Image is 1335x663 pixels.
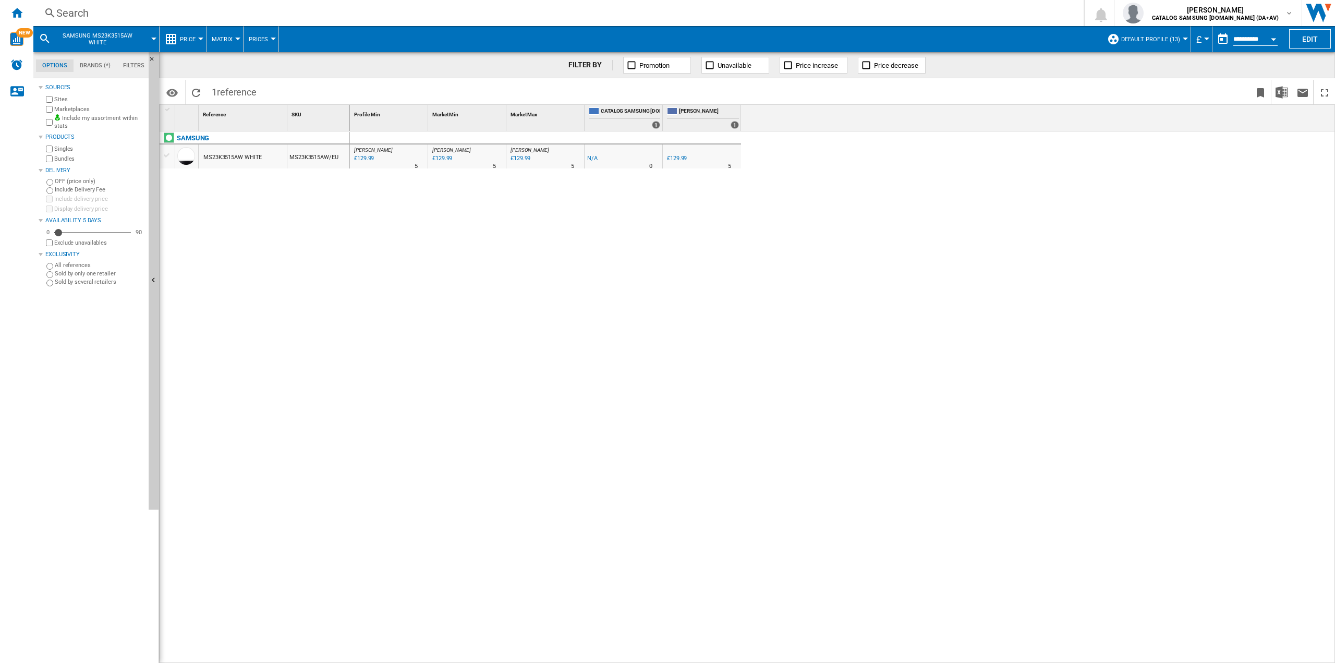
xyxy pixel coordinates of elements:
[1212,29,1233,50] button: md-calendar
[1250,80,1271,104] button: Bookmark this report
[117,59,151,72] md-tab-item: Filters
[203,112,226,117] span: Reference
[212,26,238,52] button: Matrix
[46,116,53,129] input: Include my assortment within stats
[1196,34,1201,45] span: £
[56,6,1057,20] div: Search
[1121,26,1185,52] button: Default profile (13)
[54,105,144,113] label: Marketplaces
[55,278,144,286] label: Sold by several retailers
[10,32,23,46] img: wise-card.svg
[493,161,496,172] div: Delivery Time : 5 days
[45,250,144,259] div: Exclusivity
[46,187,53,194] input: Include Delivery Fee
[1289,29,1331,49] button: Edit
[54,195,144,203] label: Include delivery price
[133,228,144,236] div: 90
[54,114,144,130] label: Include my assortment within stats
[55,177,144,185] label: OFF (price only)
[292,112,301,117] span: SKU
[55,270,144,278] label: Sold by only one retailer
[46,196,53,202] input: Include delivery price
[665,105,741,131] div: [PERSON_NAME] 1 offers sold by JOHN LEWIS
[249,26,273,52] button: Prices
[39,26,154,52] div: SAMSUNG MS23K3515AW WHITE
[354,147,393,153] span: [PERSON_NAME]
[701,57,769,74] button: Unavailable
[511,112,537,117] span: Market Max
[858,57,926,74] button: Price decrease
[55,32,139,46] span: SAMSUNG MS23K3515AW WHITE
[177,132,209,144] div: Click to filter on that brand
[46,179,53,186] input: OFF (price only)
[45,216,144,225] div: Availability 5 Days
[431,153,452,164] div: Last updated : Friday, 26 September 2025 12:09
[1196,26,1207,52] button: £
[639,62,670,69] span: Promotion
[177,105,198,121] div: Sort None
[54,114,60,120] img: mysite-bg-18x18.png
[1314,80,1335,104] button: Maximize
[587,153,598,164] div: N/A
[780,57,847,74] button: Price increase
[54,239,144,247] label: Exclude unavailables
[667,155,687,162] div: £129.99
[874,62,918,69] span: Price decrease
[46,146,53,152] input: Singles
[46,155,53,162] input: Bundles
[46,271,53,278] input: Sold by only one retailer
[728,161,731,172] div: Delivery Time : 5 days
[55,261,144,269] label: All references
[571,161,574,172] div: Delivery Time : 5 days
[1271,80,1292,104] button: Download in Excel
[289,105,349,121] div: SKU Sort None
[46,96,53,103] input: Sites
[207,80,262,102] span: 1
[46,263,53,270] input: All references
[1191,26,1212,52] md-menu: Currency
[180,36,196,43] span: Price
[217,87,257,98] span: reference
[149,52,161,71] button: Hide
[665,153,687,164] div: £129.99
[432,112,458,117] span: Market Min
[1152,5,1279,15] span: [PERSON_NAME]
[45,83,144,92] div: Sources
[731,121,739,129] div: 1 offers sold by JOHN LEWIS
[508,105,584,121] div: Sort None
[46,280,53,286] input: Sold by several retailers
[796,62,838,69] span: Price increase
[1292,80,1313,104] button: Send this report by email
[509,153,530,164] div: Last updated : Friday, 26 September 2025 12:09
[162,83,183,102] button: Options
[46,239,53,246] input: Display delivery price
[46,206,53,212] input: Display delivery price
[46,106,53,113] input: Marketplaces
[601,107,660,116] span: CATALOG SAMSUNG [DOMAIN_NAME] (DA+AV)
[201,105,287,121] div: Sort None
[1264,28,1283,47] button: Open calendar
[1107,26,1185,52] div: Default profile (13)
[74,59,117,72] md-tab-item: Brands (*)
[287,144,349,168] div: MS23K3515AW/EU
[180,26,201,52] button: Price
[1152,15,1279,21] b: CATALOG SAMSUNG [DOMAIN_NAME] (DA+AV)
[54,155,144,163] label: Bundles
[649,161,652,172] div: Delivery Time : 0 day
[44,228,52,236] div: 0
[1121,36,1180,43] span: Default profile (13)
[432,147,471,153] span: [PERSON_NAME]
[354,112,380,117] span: Profile Min
[511,147,549,153] span: [PERSON_NAME]
[249,36,268,43] span: Prices
[54,95,144,103] label: Sites
[1123,3,1144,23] img: profile.jpg
[186,80,207,104] button: Reload
[430,105,506,121] div: Sort None
[149,52,159,510] button: Hide
[45,133,144,141] div: Products
[718,62,751,69] span: Unavailable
